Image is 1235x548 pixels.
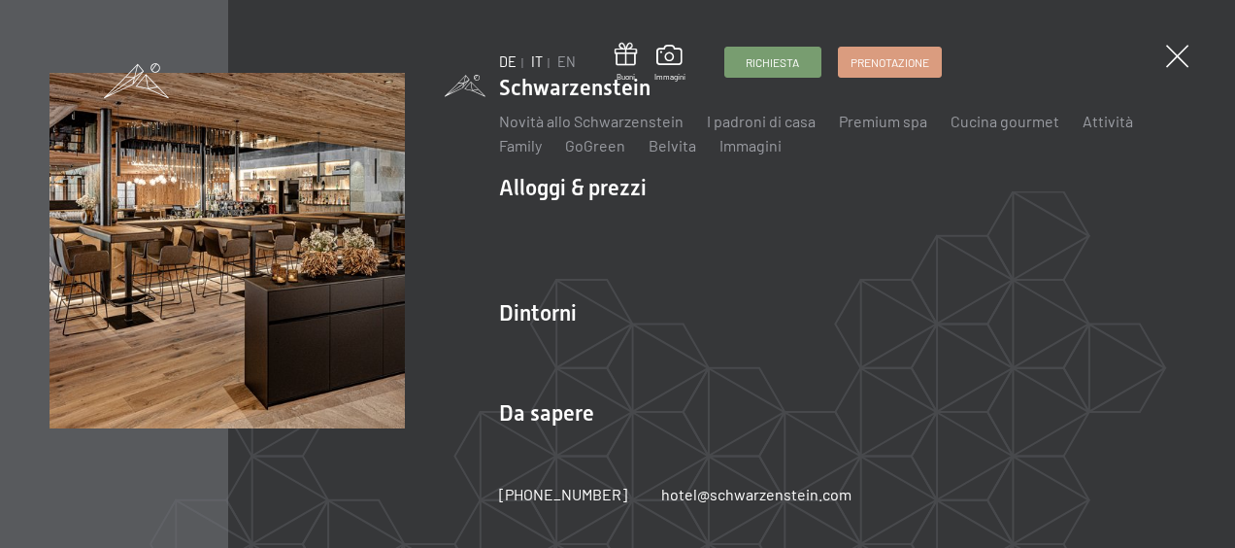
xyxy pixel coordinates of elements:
a: Belvita [649,136,696,154]
span: Immagini [654,72,685,83]
span: Buoni [615,72,637,83]
a: Immagini [719,136,782,154]
a: Immagini [654,45,685,82]
span: Prenotazione [851,54,929,71]
a: DE [499,53,517,70]
a: EN [557,53,576,70]
a: Prenotazione [839,48,941,77]
a: Richiesta [725,48,820,77]
a: Attività [1083,112,1133,130]
a: I padroni di casa [707,112,816,130]
a: Buoni [615,43,637,83]
a: GoGreen [565,136,625,154]
a: Family [499,136,542,154]
a: hotel@schwarzenstein.com [661,484,851,505]
span: [PHONE_NUMBER] [499,485,627,503]
a: Novità allo Schwarzenstein [499,112,684,130]
a: [PHONE_NUMBER] [499,484,627,505]
a: IT [531,53,543,70]
span: Richiesta [746,54,799,71]
a: Cucina gourmet [951,112,1059,130]
a: Premium spa [839,112,927,130]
